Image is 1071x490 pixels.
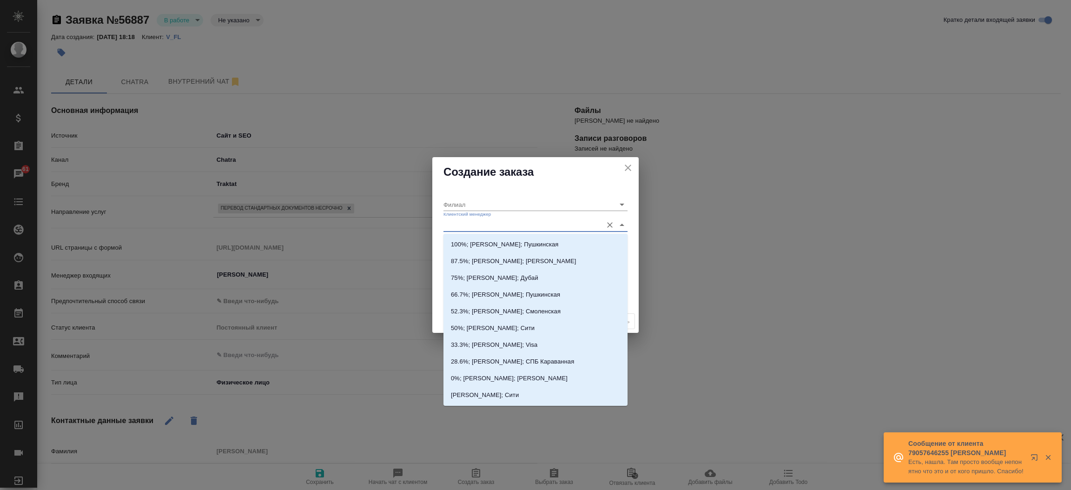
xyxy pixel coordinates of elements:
button: Открыть в новой вкладке [1025,448,1047,470]
button: Закрыть [1038,453,1058,462]
p: 75%; [PERSON_NAME]; Дубай [451,273,538,283]
p: [PERSON_NAME]; Сити [451,391,519,400]
button: close [621,161,635,175]
p: 28.6%; [PERSON_NAME]; СПБ Караванная [451,357,574,366]
p: 66.7%; [PERSON_NAME]; Пушкинская [451,290,560,299]
p: 0%; [PERSON_NAME]; [PERSON_NAME] [451,374,568,383]
p: 33.3%; [PERSON_NAME]; Visa [451,340,537,350]
button: Open [615,198,628,211]
p: Есть, нашла. Там просто вообще непонятно что это и от кого пришло. Спасибо! [908,457,1025,476]
p: 100%; [PERSON_NAME]; Пушкинская [451,240,559,249]
p: 52.3%; [PERSON_NAME]; Смоленская [451,307,561,316]
p: Сообщение от клиента 79057646255 [PERSON_NAME] [908,439,1025,457]
button: Очистить [603,219,616,232]
button: Close [615,219,628,232]
p: 87.5%; [PERSON_NAME]; [PERSON_NAME] [451,257,576,266]
p: 50%; [PERSON_NAME]; Сити [451,324,535,333]
label: Клиентский менеджер [443,212,491,217]
h2: Создание заказа [443,165,628,179]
